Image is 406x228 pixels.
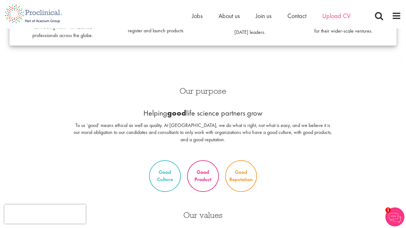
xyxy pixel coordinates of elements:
[188,166,218,187] p: Good Product
[226,169,256,183] p: Good Reputation
[192,12,203,20] a: Jobs
[256,12,272,20] a: Join us
[385,207,391,213] span: 1
[22,211,384,219] h3: Our values
[151,167,179,185] p: Good Culture
[72,108,333,118] p: Helping life science partners grow
[72,87,333,95] h3: Our purpose
[287,12,306,20] a: Contact
[167,108,186,118] b: good
[385,207,404,226] img: Chatbot
[4,205,86,224] iframe: reCAPTCHA
[219,12,240,20] a: About us
[72,122,333,144] p: To us ‘good’ means ethical as well as quality. At [GEOGRAPHIC_DATA], we do what is right, not wha...
[322,12,350,20] a: Upload CV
